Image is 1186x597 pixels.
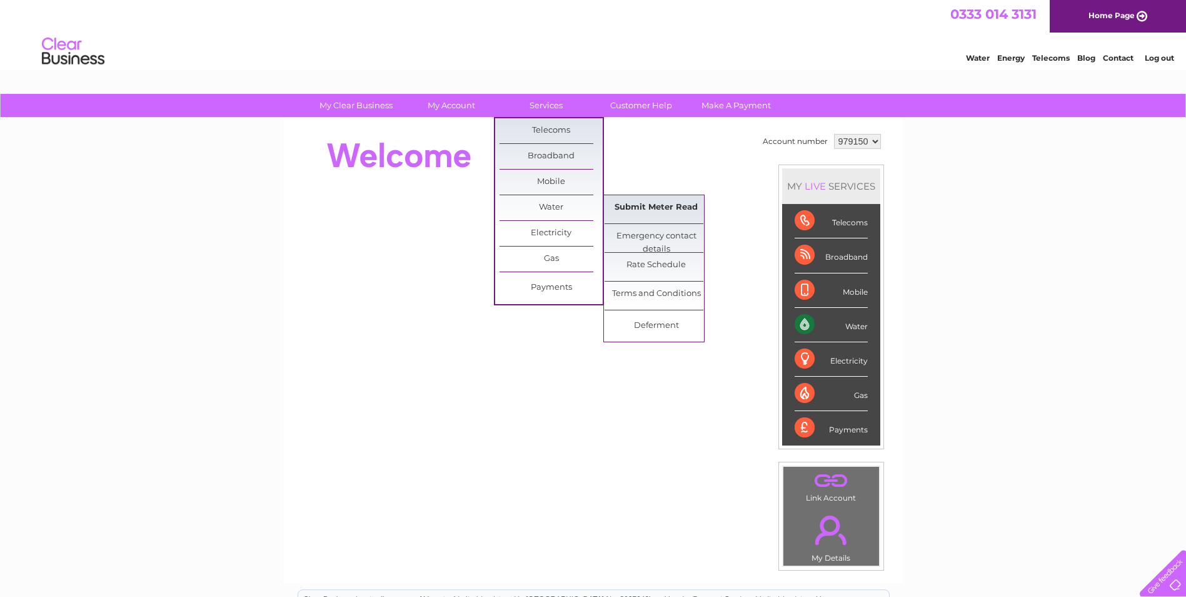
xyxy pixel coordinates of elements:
[795,377,868,411] div: Gas
[997,53,1025,63] a: Energy
[1145,53,1174,63] a: Log out
[500,247,603,272] a: Gas
[500,170,603,195] a: Mobile
[41,33,105,71] img: logo.png
[685,94,788,117] a: Make A Payment
[783,466,880,506] td: Link Account
[605,224,708,249] a: Emergency contact details
[590,94,693,117] a: Customer Help
[966,53,990,63] a: Water
[782,168,880,204] div: MY SERVICES
[802,180,828,192] div: LIVE
[795,273,868,308] div: Mobile
[605,195,708,220] a: Submit Meter Read
[795,308,868,342] div: Water
[786,508,876,552] a: .
[500,144,603,169] a: Broadband
[795,204,868,238] div: Telecoms
[795,411,868,445] div: Payments
[500,275,603,300] a: Payments
[786,470,876,492] a: .
[495,94,598,117] a: Services
[1103,53,1133,63] a: Contact
[783,505,880,566] td: My Details
[304,94,408,117] a: My Clear Business
[605,282,708,307] a: Terms and Conditions
[500,195,603,220] a: Water
[298,7,889,61] div: Clear Business is a trading name of Verastar Limited (registered in [GEOGRAPHIC_DATA] No. 3667643...
[795,342,868,377] div: Electricity
[1077,53,1095,63] a: Blog
[605,253,708,278] a: Rate Schedule
[400,94,503,117] a: My Account
[605,314,708,339] a: Deferment
[760,131,831,152] td: Account number
[1032,53,1070,63] a: Telecoms
[795,238,868,273] div: Broadband
[950,6,1037,22] a: 0333 014 3131
[500,221,603,246] a: Electricity
[500,118,603,143] a: Telecoms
